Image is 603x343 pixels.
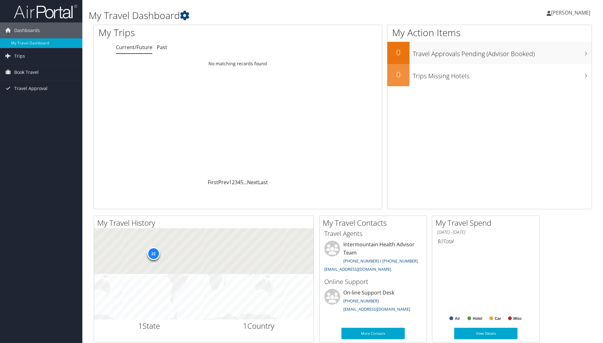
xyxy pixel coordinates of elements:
text: Air [455,316,460,321]
span: Travel Approval [14,81,48,96]
span: $0 [437,238,443,245]
span: 1 [138,320,143,331]
td: No matching records found [94,58,382,69]
h2: 0 [387,47,409,58]
a: [PHONE_NUMBER] / [PHONE_NUMBER] [343,258,418,264]
span: … [243,179,247,186]
span: 1 [243,320,247,331]
a: View Details [454,328,517,339]
a: 0Travel Approvals Pending (Advisor Booked) [387,42,592,64]
h2: My Travel History [97,217,314,228]
li: Intermountain Health Advisor Team [321,241,425,275]
a: 0Trips Missing Hotels [387,64,592,86]
a: Current/Future [116,44,152,51]
h6: [DATE] - [DATE] [437,229,535,235]
a: [EMAIL_ADDRESS][DOMAIN_NAME] [324,266,391,272]
a: Past [157,44,167,51]
span: Dashboards [14,23,40,38]
h1: My Action Items [387,26,592,39]
a: Next [247,179,258,186]
h2: My Travel Spend [435,217,539,228]
a: 3 [235,179,238,186]
a: 4 [238,179,240,186]
h3: Trips Missing Hotels [413,68,592,81]
a: 5 [240,179,243,186]
h3: Travel Agents [324,229,422,238]
a: First [208,179,218,186]
a: Last [258,179,268,186]
text: Car [495,316,501,321]
h2: State [99,320,199,331]
h1: My Travel Dashboard [89,9,427,22]
a: 1 [229,179,232,186]
text: Hotel [473,316,482,321]
li: On-line Support Desk [321,289,425,315]
h6: Total [437,238,535,245]
span: [PERSON_NAME] [551,9,590,16]
h2: My Travel Contacts [323,217,427,228]
a: [PHONE_NUMBER] [343,298,379,304]
span: Trips [14,48,25,64]
a: [EMAIL_ADDRESS][DOMAIN_NAME] [343,306,410,312]
h3: Travel Approvals Pending (Advisor Booked) [413,46,592,58]
img: airportal-logo.png [14,4,77,19]
h3: Online Support [324,277,422,286]
a: 2 [232,179,235,186]
h2: 0 [387,69,409,80]
a: More Contacts [341,328,405,339]
a: Prev [218,179,229,186]
h2: Country [209,320,309,331]
h1: My Trips [98,26,257,39]
a: [PERSON_NAME] [547,3,597,22]
span: Book Travel [14,64,39,80]
text: Misc [513,316,522,321]
div: 22 [147,247,160,260]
